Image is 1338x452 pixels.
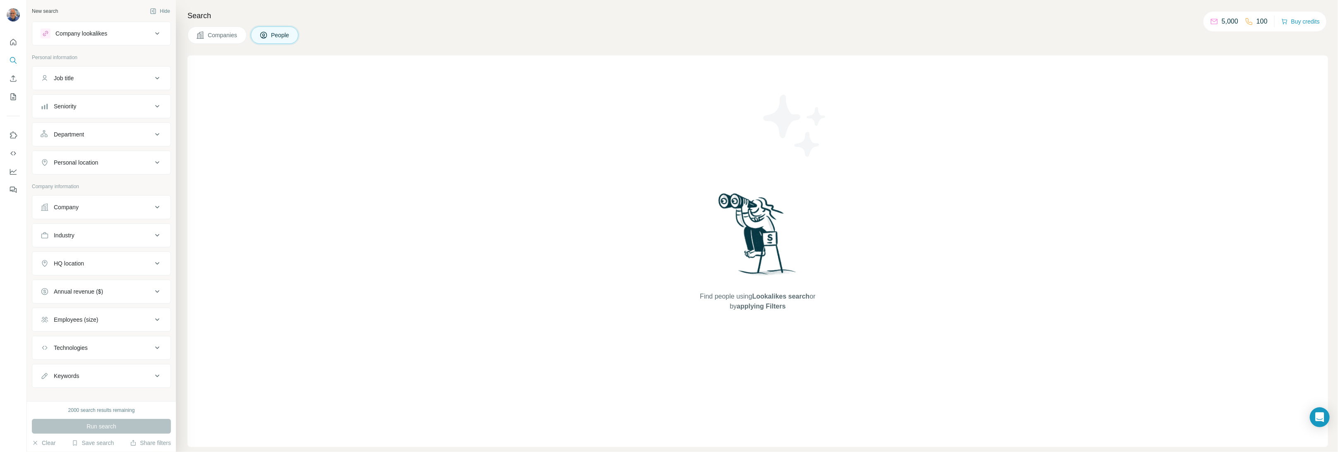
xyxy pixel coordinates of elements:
[32,225,171,245] button: Industry
[1310,407,1330,427] div: Open Intercom Messenger
[54,158,98,167] div: Personal location
[187,10,1328,22] h4: Search
[715,191,801,283] img: Surfe Illustration - Woman searching with binoculars
[752,293,810,300] span: Lookalikes search
[72,439,114,447] button: Save search
[32,7,58,15] div: New search
[7,71,20,86] button: Enrich CSV
[32,310,171,330] button: Employees (size)
[32,183,171,190] p: Company information
[7,35,20,50] button: Quick start
[32,338,171,358] button: Technologies
[54,203,79,211] div: Company
[7,128,20,143] button: Use Surfe on LinkedIn
[32,282,171,301] button: Annual revenue ($)
[1256,17,1268,26] p: 100
[32,68,171,88] button: Job title
[32,197,171,217] button: Company
[32,124,171,144] button: Department
[32,24,171,43] button: Company lookalikes
[54,287,103,296] div: Annual revenue ($)
[7,146,20,161] button: Use Surfe API
[7,89,20,104] button: My lists
[32,54,171,61] p: Personal information
[55,29,107,38] div: Company lookalikes
[54,344,88,352] div: Technologies
[758,88,832,163] img: Surfe Illustration - Stars
[7,164,20,179] button: Dashboard
[737,303,786,310] span: applying Filters
[32,96,171,116] button: Seniority
[130,439,171,447] button: Share filters
[54,74,74,82] div: Job title
[7,8,20,22] img: Avatar
[208,31,238,39] span: Companies
[32,153,171,172] button: Personal location
[692,292,824,311] span: Find people using or by
[1281,16,1320,27] button: Buy credits
[54,231,74,239] div: Industry
[144,5,176,17] button: Hide
[7,182,20,197] button: Feedback
[54,259,84,268] div: HQ location
[54,102,76,110] div: Seniority
[54,372,79,380] div: Keywords
[7,53,20,68] button: Search
[32,439,55,447] button: Clear
[32,366,171,386] button: Keywords
[54,316,98,324] div: Employees (size)
[1222,17,1238,26] p: 5,000
[32,254,171,273] button: HQ location
[271,31,290,39] span: People
[54,130,84,139] div: Department
[68,407,135,414] div: 2000 search results remaining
